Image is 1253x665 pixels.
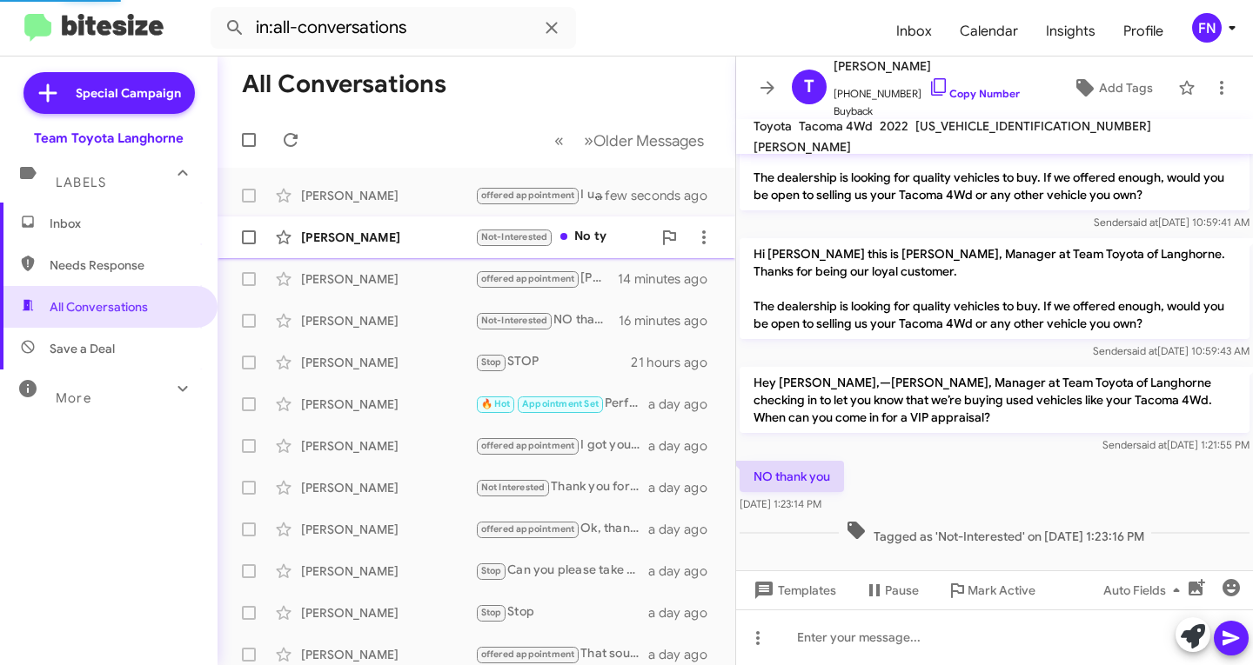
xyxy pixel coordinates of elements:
[754,118,792,134] span: Toyota
[839,520,1151,545] span: Tagged as 'Not-Interested' on [DATE] 1:23:16 PM
[34,130,184,147] div: Team Toyota Langhorne
[50,256,198,274] span: Needs Response
[834,103,1020,120] span: Buyback
[301,229,475,246] div: [PERSON_NAME]
[301,437,475,455] div: [PERSON_NAME]
[475,519,648,539] div: Ok, thanks
[50,340,115,357] span: Save a Deal
[928,87,1020,100] a: Copy Number
[475,352,631,372] div: STOP
[740,497,821,510] span: [DATE] 1:23:14 PM
[475,227,652,247] div: No ty
[736,575,850,606] button: Templates
[544,123,574,158] button: Previous
[1127,344,1157,357] span: said at
[573,123,714,158] button: Next
[740,367,1250,433] p: Hey [PERSON_NAME],—[PERSON_NAME], Manager at Team Toyota of Langhorne checking in to let you know...
[946,6,1032,57] a: Calendar
[242,70,446,98] h1: All Conversations
[23,72,195,114] a: Special Campaign
[545,123,714,158] nav: Page navigation example
[522,398,599,409] span: Appointment Set
[882,6,946,57] span: Inbox
[804,73,814,101] span: T
[481,190,575,201] span: offered appointment
[481,356,502,368] span: Stop
[301,312,475,329] div: [PERSON_NAME]
[301,562,475,580] div: [PERSON_NAME]
[481,398,511,409] span: 🔥 Hot
[740,461,844,492] p: NO thank you
[631,354,721,371] div: 21 hours ago
[481,565,502,576] span: Stop
[1102,438,1250,451] span: Sender [DATE] 1:21:55 PM
[56,175,106,190] span: Labels
[301,604,475,622] div: [PERSON_NAME]
[554,130,564,151] span: «
[481,231,548,243] span: Not-Interested
[301,646,475,663] div: [PERSON_NAME]
[834,76,1020,103] span: [PHONE_NUMBER]
[481,648,575,660] span: offered appointment
[754,139,851,155] span: [PERSON_NAME]
[648,479,721,496] div: a day ago
[1177,13,1234,43] button: FN
[648,521,721,538] div: a day ago
[1192,13,1222,43] div: FN
[750,575,836,606] span: Templates
[885,575,919,606] span: Pause
[799,118,873,134] span: Tacoma 4Wd
[740,110,1250,210] p: Hi [PERSON_NAME] this is [PERSON_NAME], Manager at Team Toyota of Langhorne. Thanks for being our...
[76,84,181,102] span: Special Campaign
[1109,6,1177,57] a: Profile
[481,273,575,284] span: offered appointment
[475,477,648,497] div: Thank you for your kind words! We're here whenever you need us. Feel free to reach out if you eve...
[475,561,648,581] div: Can you please take us off your list I never inquired
[584,130,593,151] span: »
[1054,72,1169,103] button: Add Tags
[834,56,1020,76] span: [PERSON_NAME]
[933,575,1049,606] button: Mark Active
[1094,216,1250,229] span: Sender [DATE] 10:59:41 AM
[648,646,721,663] div: a day ago
[1103,575,1187,606] span: Auto Fields
[481,482,546,493] span: Not Interested
[211,7,576,49] input: Search
[617,187,721,204] div: a few seconds ago
[648,562,721,580] div: a day ago
[1099,72,1153,103] span: Add Tags
[56,390,91,406] span: More
[880,118,908,134] span: 2022
[301,521,475,538] div: [PERSON_NAME]
[301,396,475,413] div: [PERSON_NAME]
[1032,6,1109,57] a: Insights
[648,437,721,455] div: a day ago
[481,607,502,618] span: Stop
[619,312,721,329] div: 16 minutes ago
[1136,438,1167,451] span: said at
[740,238,1250,339] p: Hi [PERSON_NAME] this is [PERSON_NAME], Manager at Team Toyota of Langhorne. Thanks for being our...
[301,479,475,496] div: [PERSON_NAME]
[648,396,721,413] div: a day ago
[593,131,704,150] span: Older Messages
[915,118,1151,134] span: [US_VEHICLE_IDENTIFICATION_NUMBER]
[301,354,475,371] div: [PERSON_NAME]
[1093,344,1250,357] span: Sender [DATE] 10:59:43 AM
[301,270,475,288] div: [PERSON_NAME]
[50,298,148,316] span: All Conversations
[475,436,648,456] div: I got your email now Thanks
[1128,216,1158,229] span: said at
[475,644,648,664] div: That sounds great! Just reach out when you're ready next week, and we can get everything set up t...
[1089,575,1201,606] button: Auto Fields
[475,310,619,330] div: NO thank you
[481,523,575,535] span: offered appointment
[50,215,198,232] span: Inbox
[481,440,575,451] span: offered appointment
[481,315,548,326] span: Not-Interested
[648,604,721,622] div: a day ago
[475,394,648,414] div: Perfect! I've scheduled your appointment for [DATE] at 4:30pm. Looking forward to seeing you then...
[475,269,618,289] div: [PHONE_NUMBER]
